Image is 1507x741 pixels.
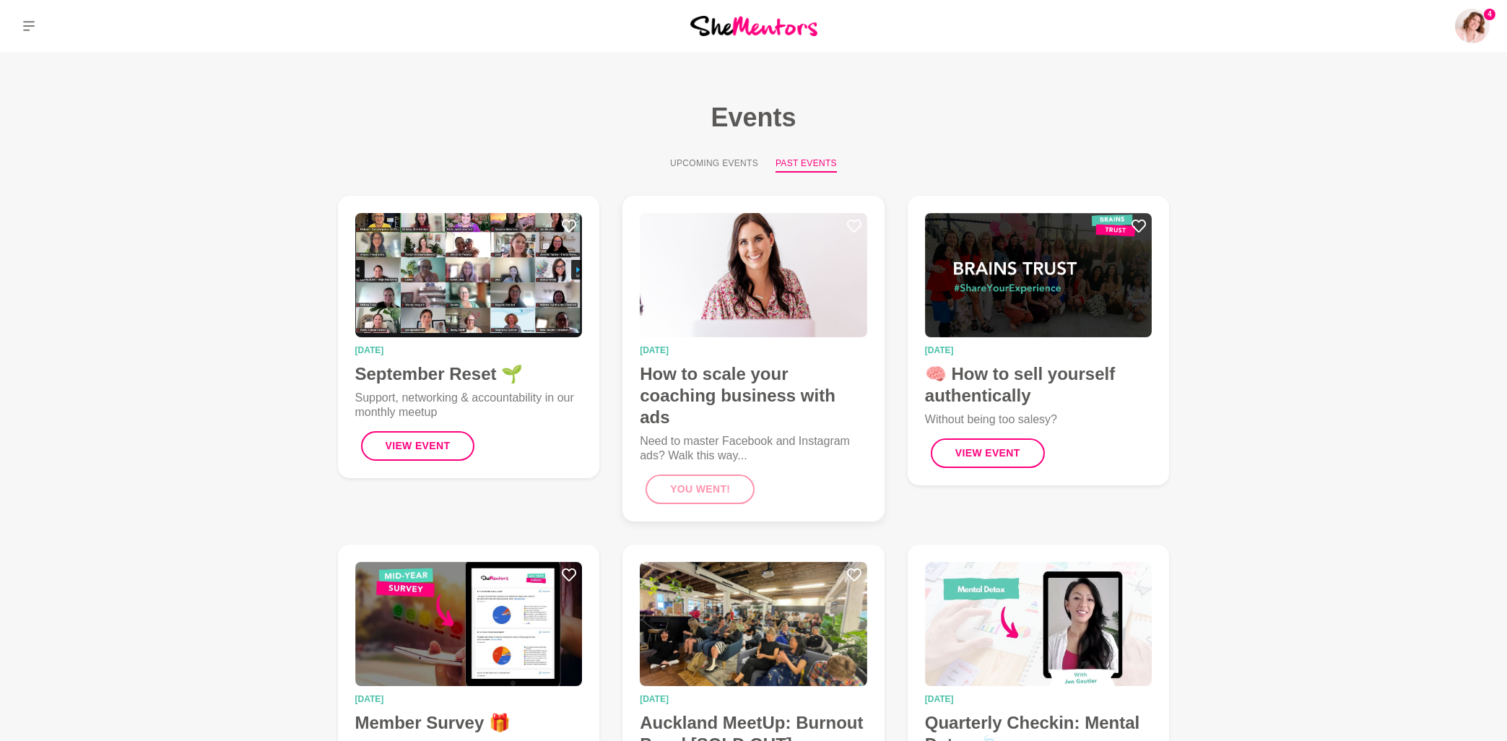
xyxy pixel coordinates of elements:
[640,695,867,703] time: [DATE]
[315,101,1193,134] h1: Events
[1484,9,1495,20] span: 4
[355,363,583,385] h4: September Reset 🌱
[931,438,1045,468] button: View Event
[640,434,867,463] p: Need to master Facebook and Instagram ads? Walk this way...
[670,157,758,173] button: Upcoming Events
[355,712,583,734] h4: Member Survey 🎁
[622,196,885,521] a: How to scale your coaching business with ads[DATE]How to scale your coaching business with adsNee...
[925,346,1152,355] time: [DATE]
[640,346,867,355] time: [DATE]
[908,196,1170,485] a: 🧠 How to sell yourself authentically[DATE]🧠 How to sell yourself authenticallyWithout being too s...
[640,562,867,686] img: Auckland MeetUp: Burnout Panel [SOLD OUT]
[776,157,837,173] button: Past Events
[690,16,817,35] img: She Mentors Logo
[925,695,1152,703] time: [DATE]
[925,412,1152,427] p: Without being too salesy?
[925,363,1152,407] h4: 🧠 How to sell yourself authentically
[925,562,1152,686] img: Quarterly Checkin: Mental Detox 🍃
[355,213,583,337] img: September Reset 🌱
[1455,9,1490,43] img: Amanda Greenman
[338,196,600,478] a: September Reset 🌱[DATE]September Reset 🌱Support, networking & accountability in our monthly meetu...
[355,695,583,703] time: [DATE]
[355,391,583,420] p: Support, networking & accountability in our monthly meetup
[640,363,867,428] h4: How to scale your coaching business with ads
[640,213,867,337] img: How to scale your coaching business with ads
[925,213,1152,337] img: 🧠 How to sell yourself authentically
[355,346,583,355] time: [DATE]
[355,562,583,686] img: Member Survey 🎁
[361,431,475,461] button: View Event
[1455,9,1490,43] a: Amanda Greenman4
